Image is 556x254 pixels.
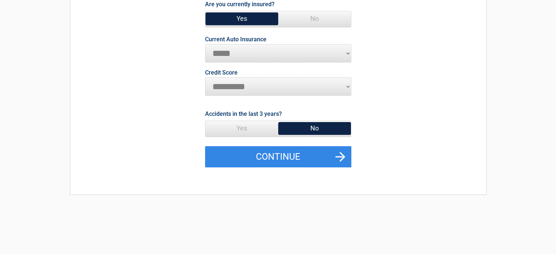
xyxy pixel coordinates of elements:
button: Continue [205,146,351,167]
span: No [278,121,351,136]
span: Yes [205,11,278,26]
label: Credit Score [205,70,238,76]
label: Current Auto Insurance [205,37,266,42]
span: No [278,11,351,26]
label: Accidents in the last 3 years? [205,109,282,119]
span: Yes [205,121,278,136]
